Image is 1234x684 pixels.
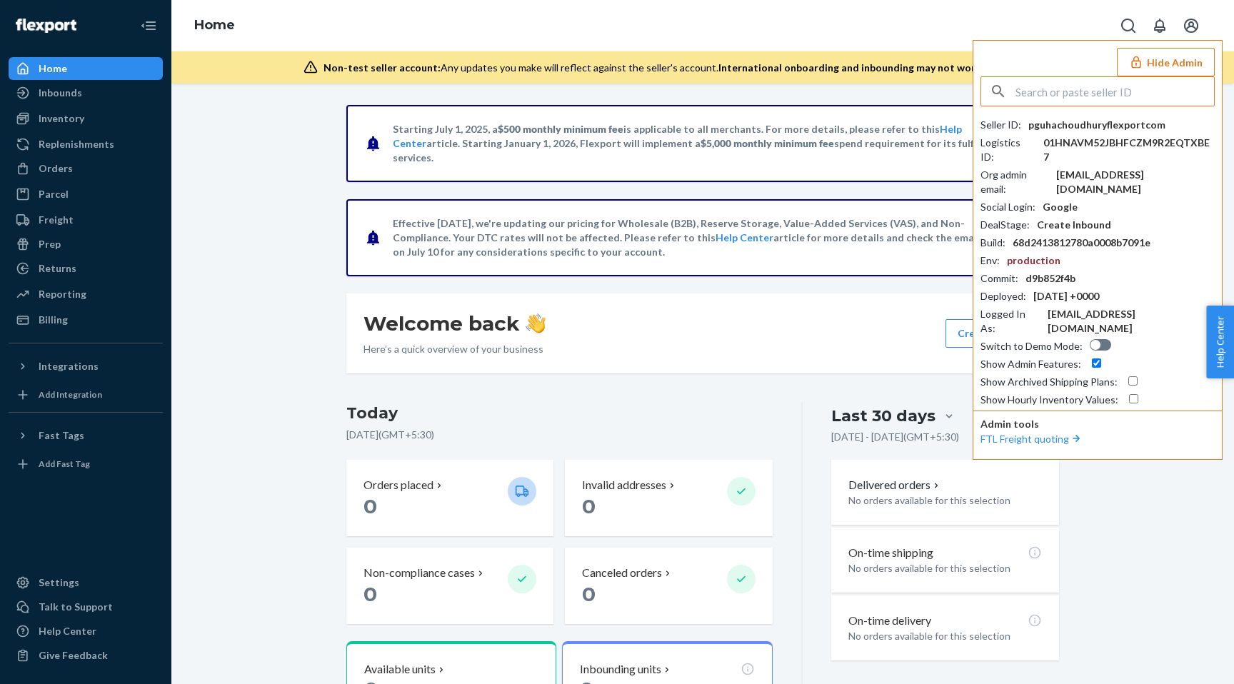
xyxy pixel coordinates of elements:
button: Create new [945,319,1042,348]
div: Orders [39,161,73,176]
img: hand-wave emoji [526,313,546,333]
button: Give Feedback [9,644,163,667]
div: Show Archived Shipping Plans : [980,375,1118,389]
div: Deployed : [980,289,1026,303]
div: Prep [39,237,61,251]
a: Returns [9,257,163,280]
p: On-time delivery [848,613,931,629]
div: Fast Tags [39,428,84,443]
p: On-time shipping [848,545,933,561]
button: Help Center [1206,306,1234,378]
button: Fast Tags [9,424,163,447]
div: Show Admin Features : [980,357,1081,371]
p: Admin tools [980,417,1215,431]
div: Billing [39,313,68,327]
div: [EMAIL_ADDRESS][DOMAIN_NAME] [1048,307,1215,336]
a: Orders [9,157,163,180]
p: Canceled orders [582,565,662,581]
button: Open Search Box [1114,11,1143,40]
span: $5,000 monthly minimum fee [701,137,834,149]
a: Home [9,57,163,80]
div: [DATE] +0000 [1033,289,1099,303]
a: Replenishments [9,133,163,156]
div: Google [1043,200,1078,214]
button: Open notifications [1145,11,1174,40]
button: Delivered orders [848,477,942,493]
input: Search or paste seller ID [1015,77,1214,106]
a: Add Fast Tag [9,453,163,476]
button: Hide Admin [1117,48,1215,76]
a: Talk to Support [9,595,163,618]
div: Give Feedback [39,648,108,663]
div: Env : [980,253,1000,268]
a: Billing [9,308,163,331]
button: Integrations [9,355,163,378]
p: Effective [DATE], we're updating our pricing for Wholesale (B2B), Reserve Storage, Value-Added Se... [393,216,1010,259]
div: Commit : [980,271,1018,286]
p: [DATE] - [DATE] ( GMT+5:30 ) [831,430,959,444]
a: Inventory [9,107,163,130]
p: Starting July 1, 2025, a is applicable to all merchants. For more details, please refer to this a... [393,122,1010,165]
a: Help Center [716,231,773,243]
button: Orders placed 0 [346,460,553,536]
div: Create Inbound [1037,218,1111,232]
a: Prep [9,233,163,256]
div: production [1007,253,1060,268]
ol: breadcrumbs [183,5,246,46]
p: Available units [364,661,436,678]
div: Reporting [39,287,86,301]
div: d9b852f4b [1025,271,1075,286]
a: Reporting [9,283,163,306]
div: Build : [980,236,1005,250]
div: Replenishments [39,137,114,151]
button: Canceled orders 0 [565,548,772,624]
div: Add Integration [39,388,102,401]
div: Switch to Demo Mode : [980,339,1083,353]
p: Invalid addresses [582,477,666,493]
div: Help Center [39,624,96,638]
p: Non-compliance cases [363,565,475,581]
span: International onboarding and inbounding may not work during impersonation. [718,61,1088,74]
img: Flexport logo [16,19,76,33]
span: 0 [582,494,596,518]
a: FTL Freight quoting [980,433,1083,445]
div: 01HNAVM52JBHFCZM9R2EQTXBE7 [1043,136,1215,164]
span: 0 [363,494,377,518]
div: Seller ID : [980,118,1021,132]
p: [DATE] ( GMT+5:30 ) [346,428,773,442]
div: pguhachoudhuryflexportcom [1028,118,1165,132]
span: 0 [363,582,377,606]
a: Home [194,17,235,33]
div: Settings [39,575,79,590]
a: Parcel [9,183,163,206]
div: Last 30 days [831,405,935,427]
p: No orders available for this selection [848,561,1042,575]
p: No orders available for this selection [848,629,1042,643]
button: Open account menu [1177,11,1205,40]
span: $500 monthly minimum fee [498,123,623,135]
a: Settings [9,571,163,594]
p: Orders placed [363,477,433,493]
span: 0 [582,582,596,606]
div: Logistics ID : [980,136,1036,164]
div: Logged In As : [980,307,1040,336]
div: Integrations [39,359,99,373]
div: Inventory [39,111,84,126]
p: Here’s a quick overview of your business [363,342,546,356]
div: [EMAIL_ADDRESS][DOMAIN_NAME] [1056,168,1215,196]
div: DealStage : [980,218,1030,232]
h3: Today [346,402,773,425]
button: Non-compliance cases 0 [346,548,553,624]
div: Returns [39,261,76,276]
div: Social Login : [980,200,1035,214]
button: Close Navigation [134,11,163,40]
div: Parcel [39,187,69,201]
div: Inbounds [39,86,82,100]
a: Help Center [9,620,163,643]
div: Add Fast Tag [39,458,90,470]
div: Freight [39,213,74,227]
div: Org admin email : [980,168,1049,196]
h1: Welcome back [363,311,546,336]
